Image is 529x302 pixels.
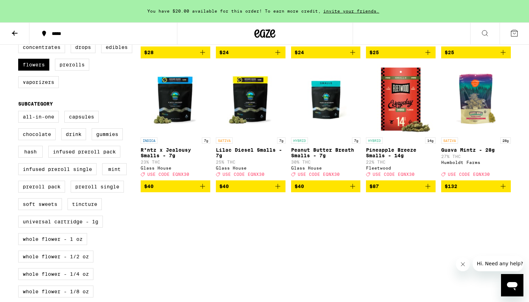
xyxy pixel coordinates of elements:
span: $24 [219,50,229,55]
span: USE CODE EQNX30 [448,172,490,177]
p: 22% THC [366,160,436,164]
label: Preroll Pack [18,181,65,193]
img: Glass House - R*ntz x Jealousy Smalls - 7g [141,64,210,134]
iframe: Close message [456,257,470,271]
p: 23% THC [141,160,210,164]
p: INDICA [141,137,157,144]
span: $25 [445,50,454,55]
img: Fleetwood - Pineapple Breeze Smalls - 14g [366,64,436,134]
span: $132 [445,184,457,189]
label: Vaporizers [18,76,59,88]
div: Glass House [291,166,361,170]
span: USE CODE EQNX30 [298,172,340,177]
span: $40 [144,184,154,189]
label: Infused Preroll Pack [48,146,120,158]
img: Glass House - Lilac Diesel Smalls - 7g [216,64,285,134]
p: SATIVA [441,137,458,144]
span: $25 [369,50,379,55]
p: 7g [352,137,360,144]
a: Open page for Lilac Diesel Smalls - 7g from Glass House [216,64,285,180]
button: Add to bag [291,46,361,58]
span: invite your friends. [321,9,382,13]
label: Hash [18,146,43,158]
label: Soft Sweets [18,198,62,210]
button: Add to bag [441,46,511,58]
button: Add to bag [216,180,285,192]
label: Whole Flower - 1/4 oz [18,268,93,280]
a: Open page for R*ntz x Jealousy Smalls - 7g from Glass House [141,64,210,180]
p: HYBRID [291,137,308,144]
p: 25% THC [216,160,285,164]
label: Capsules [64,111,99,123]
label: Mint [102,163,127,175]
p: 7g [277,137,285,144]
label: Flowers [18,59,49,71]
legend: Subcategory [18,101,53,107]
label: Concentrates [18,41,65,53]
label: Tincture [68,198,102,210]
label: Prerolls [55,59,89,71]
div: Humboldt Farms [441,160,511,165]
p: 28g [500,137,511,144]
label: All-In-One [18,111,59,123]
p: Guava Mintz - 28g [441,147,511,153]
span: USE CODE EQNX30 [147,172,189,177]
label: Universal Cartridge - 1g [18,216,103,228]
p: 14g [425,137,436,144]
button: Add to bag [141,46,210,58]
a: Open page for Peanut Butter Breath Smalls - 7g from Glass House [291,64,361,180]
span: USE CODE EQNX30 [373,172,415,177]
label: Infused Preroll Single [18,163,97,175]
span: $40 [295,184,304,189]
label: Whole Flower - 1/2 oz [18,251,93,263]
label: Whole Flower - 1/8 oz [18,286,93,297]
p: SATIVA [216,137,233,144]
button: Add to bag [291,180,361,192]
iframe: Message from company [473,256,523,271]
label: Gummies [92,128,123,140]
p: Peanut Butter Breath Smalls - 7g [291,147,361,158]
span: USE CODE EQNX30 [223,172,264,177]
a: Open page for Guava Mintz - 28g from Humboldt Farms [441,64,511,180]
p: HYBRID [366,137,383,144]
label: Drops [71,41,96,53]
button: Add to bag [216,46,285,58]
button: Add to bag [366,46,436,58]
label: Whole Flower - 1 oz [18,233,87,245]
div: Fleetwood [366,166,436,170]
p: 7g [202,137,210,144]
span: $24 [295,50,304,55]
button: Add to bag [441,180,511,192]
span: You have $20.00 available for this order! To earn more credit, [147,9,321,13]
label: Preroll Single [71,181,124,193]
p: Pineapple Breeze Smalls - 14g [366,147,436,158]
p: Lilac Diesel Smalls - 7g [216,147,285,158]
label: Edibles [101,41,132,53]
p: 30% THC [291,160,361,164]
p: 27% THC [441,154,511,159]
label: Chocolate [18,128,56,140]
span: $28 [144,50,154,55]
label: Drink [61,128,86,140]
button: Add to bag [366,180,436,192]
span: $40 [219,184,229,189]
a: Open page for Pineapple Breeze Smalls - 14g from Fleetwood [366,64,436,180]
p: R*ntz x Jealousy Smalls - 7g [141,147,210,158]
div: Glass House [141,166,210,170]
button: Add to bag [141,180,210,192]
span: $87 [369,184,379,189]
div: Glass House [216,166,285,170]
iframe: Button to launch messaging window [501,274,523,296]
img: Glass House - Peanut Butter Breath Smalls - 7g [291,64,361,134]
img: Humboldt Farms - Guava Mintz - 28g [441,64,511,134]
